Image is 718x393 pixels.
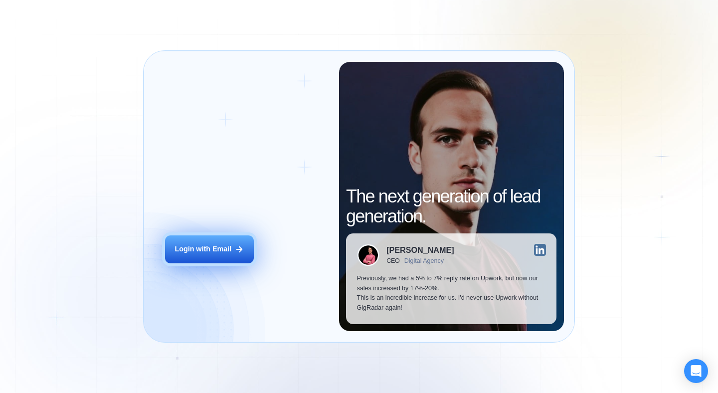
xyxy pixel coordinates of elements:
[165,235,254,263] button: Login with Email
[684,359,708,383] div: Open Intercom Messenger
[404,257,444,264] div: Digital Agency
[357,274,546,313] p: Previously, we had a 5% to 7% reply rate on Upwork, but now our sales increased by 17%-20%. This ...
[386,257,400,264] div: CEO
[386,246,454,254] div: [PERSON_NAME]
[175,244,231,254] div: Login with Email
[346,187,556,226] h2: The next generation of lead generation.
